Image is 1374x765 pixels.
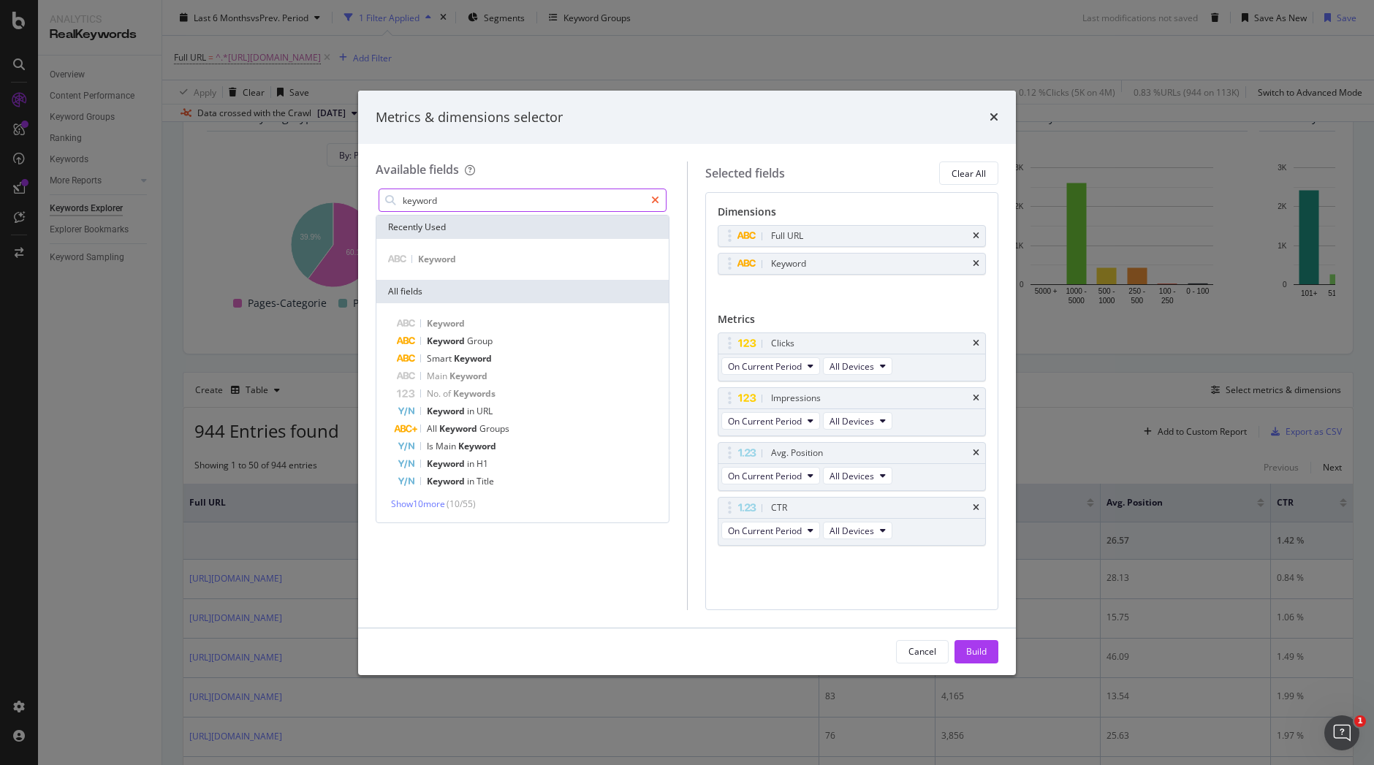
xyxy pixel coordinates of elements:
[771,446,823,460] div: Avg. Position
[954,640,998,663] button: Build
[973,232,979,240] div: times
[376,216,669,239] div: Recently Used
[479,422,509,435] span: Groups
[823,467,892,484] button: All Devices
[718,225,987,247] div: Full URLtimes
[771,256,806,271] div: Keyword
[427,352,454,365] span: Smart
[447,498,476,510] span: ( 10 / 55 )
[718,332,987,381] div: ClickstimesOn Current PeriodAll Devices
[705,165,785,182] div: Selected fields
[718,497,987,546] div: CTRtimesOn Current PeriodAll Devices
[823,357,892,375] button: All Devices
[718,312,987,332] div: Metrics
[718,205,987,225] div: Dimensions
[771,229,803,243] div: Full URL
[443,387,453,400] span: of
[973,339,979,348] div: times
[467,475,477,487] span: in
[823,522,892,539] button: All Devices
[477,457,488,470] span: H1
[427,317,465,330] span: Keyword
[830,360,874,373] span: All Devices
[427,405,467,417] span: Keyword
[427,475,467,487] span: Keyword
[908,645,936,658] div: Cancel
[721,412,820,430] button: On Current Period
[439,422,479,435] span: Keyword
[427,335,467,347] span: Keyword
[427,440,436,452] span: Is
[454,352,492,365] span: Keyword
[427,370,449,382] span: Main
[718,253,987,275] div: Keywordtimes
[966,645,987,658] div: Build
[896,640,949,663] button: Cancel
[449,370,487,382] span: Keyword
[830,470,874,482] span: All Devices
[427,457,467,470] span: Keyword
[436,440,458,452] span: Main
[830,415,874,427] span: All Devices
[728,470,802,482] span: On Current Period
[973,394,979,403] div: times
[771,336,794,351] div: Clicks
[1354,715,1366,727] span: 1
[376,108,563,127] div: Metrics & dimensions selector
[973,449,979,457] div: times
[401,189,645,211] input: Search by field name
[376,280,669,303] div: All fields
[823,412,892,430] button: All Devices
[477,405,493,417] span: URL
[418,253,456,265] span: Keyword
[771,391,821,406] div: Impressions
[391,498,445,510] span: Show 10 more
[973,503,979,512] div: times
[453,387,496,400] span: Keywords
[830,525,874,537] span: All Devices
[721,522,820,539] button: On Current Period
[718,442,987,491] div: Avg. PositiontimesOn Current PeriodAll Devices
[376,161,459,178] div: Available fields
[721,467,820,484] button: On Current Period
[721,357,820,375] button: On Current Period
[458,440,496,452] span: Keyword
[990,108,998,127] div: times
[467,335,493,347] span: Group
[1324,715,1359,750] iframe: Intercom live chat
[467,405,477,417] span: in
[939,161,998,185] button: Clear All
[973,259,979,268] div: times
[467,457,477,470] span: in
[952,167,986,180] div: Clear All
[728,415,802,427] span: On Current Period
[477,475,494,487] span: Title
[771,501,787,515] div: CTR
[358,91,1016,675] div: modal
[427,422,439,435] span: All
[427,387,443,400] span: No.
[728,525,802,537] span: On Current Period
[728,360,802,373] span: On Current Period
[718,387,987,436] div: ImpressionstimesOn Current PeriodAll Devices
